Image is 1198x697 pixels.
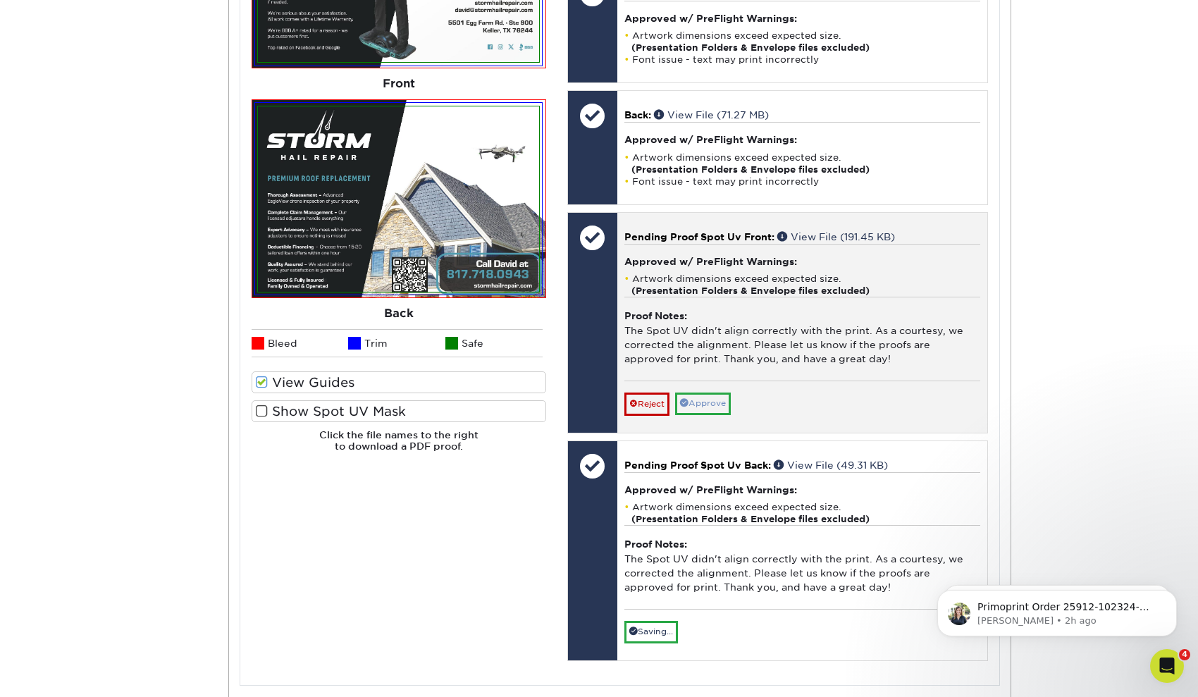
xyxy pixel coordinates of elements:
label: View Guides [252,371,546,393]
a: Saving... [624,621,678,643]
li: Artwork dimensions exceed expected size. [624,273,980,297]
a: Reject [624,393,669,415]
h4: Approved w/ PreFlight Warnings: [624,13,980,24]
li: Artwork dimensions exceed expected size. [624,152,980,175]
span: Pending Proof Spot Uv Back: [624,459,771,471]
li: Trim [348,329,445,357]
span: Back: [624,109,651,121]
div: The Spot UV didn't align correctly with the print. As a courtesy, we corrected the alignment. Ple... [624,525,980,609]
li: Safe [445,329,543,357]
div: Front [252,68,546,99]
li: Font issue - text may print incorrectly [624,54,980,66]
li: Artwork dimensions exceed expected size. [624,30,980,54]
span: 4 [1179,649,1190,660]
h6: Click the file names to the right to download a PDF proof. [252,429,546,464]
iframe: Intercom notifications message [916,560,1198,659]
a: View File (49.31 KB) [774,459,888,471]
h4: Approved w/ PreFlight Warnings: [624,134,980,145]
span: Pending Proof Spot Uv Front: [624,231,774,242]
div: The Spot UV didn't align correctly with the print. As a courtesy, we corrected the alignment. Ple... [624,297,980,381]
a: View File (71.27 MB) [654,109,769,121]
li: Bleed [252,329,349,357]
strong: (Presentation Folders & Envelope files excluded) [631,285,870,296]
strong: (Presentation Folders & Envelope files excluded) [631,514,870,524]
strong: Proof Notes: [624,310,687,321]
iframe: Intercom live chat [1150,649,1184,683]
div: Back [252,298,546,329]
strong: (Presentation Folders & Envelope files excluded) [631,42,870,53]
strong: Proof Notes: [624,538,687,550]
li: Font issue - text may print incorrectly [624,175,980,187]
li: Artwork dimensions exceed expected size. [624,501,980,525]
h4: Approved w/ PreFlight Warnings: [624,484,980,495]
label: Show Spot UV Mask [252,400,546,422]
a: View File (191.45 KB) [777,231,895,242]
h4: Approved w/ PreFlight Warnings: [624,256,980,267]
a: Approve [675,393,731,414]
strong: (Presentation Folders & Envelope files excluded) [631,164,870,175]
